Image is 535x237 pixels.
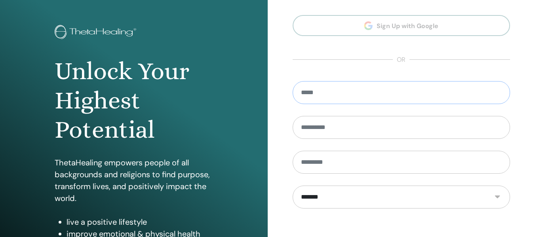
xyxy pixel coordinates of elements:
[55,157,213,204] p: ThetaHealing empowers people of all backgrounds and religions to find purpose, transform lives, a...
[393,55,409,64] span: or
[67,216,213,228] li: live a positive lifestyle
[55,57,213,145] h1: Unlock Your Highest Potential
